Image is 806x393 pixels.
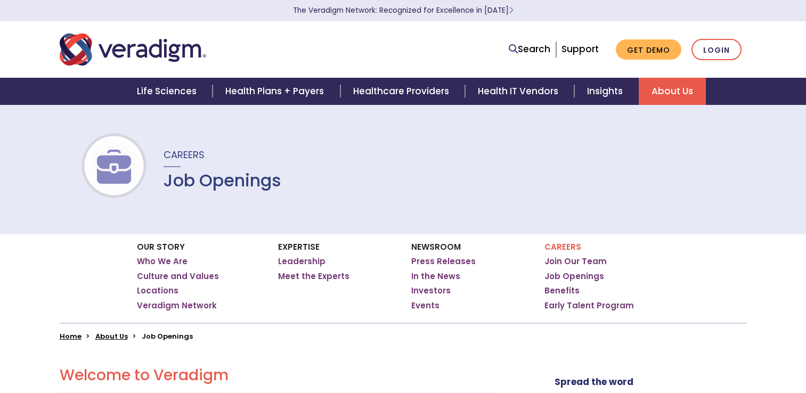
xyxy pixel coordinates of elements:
a: Insights [574,78,639,105]
a: Events [411,300,439,311]
a: Home [60,331,82,341]
a: Healthcare Providers [340,78,465,105]
a: Support [561,43,599,55]
img: Veradigm logo [60,32,206,67]
a: Veradigm Network [137,300,217,311]
a: Meet the Experts [278,271,349,282]
span: Learn More [509,5,514,15]
a: Benefits [544,285,580,296]
a: Life Sciences [124,78,213,105]
a: Join Our Team [544,256,607,267]
a: Culture and Values [137,271,219,282]
a: Early Talent Program [544,300,634,311]
a: Investors [411,285,451,296]
a: Health IT Vendors [465,78,574,105]
a: Health Plans + Payers [213,78,340,105]
a: Locations [137,285,178,296]
a: The Veradigm Network: Recognized for Excellence in [DATE]Learn More [293,5,514,15]
strong: Spread the word [555,375,633,388]
a: Search [509,42,550,56]
a: Job Openings [544,271,604,282]
a: Leadership [278,256,325,267]
a: Press Releases [411,256,476,267]
a: Who We Are [137,256,188,267]
a: About Us [639,78,706,105]
a: In the News [411,271,460,282]
h1: Job Openings [164,170,281,191]
a: About Us [95,331,128,341]
a: Get Demo [616,39,681,60]
span: Careers [164,148,205,161]
h2: Welcome to Veradigm [60,366,495,384]
a: Login [691,39,742,61]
